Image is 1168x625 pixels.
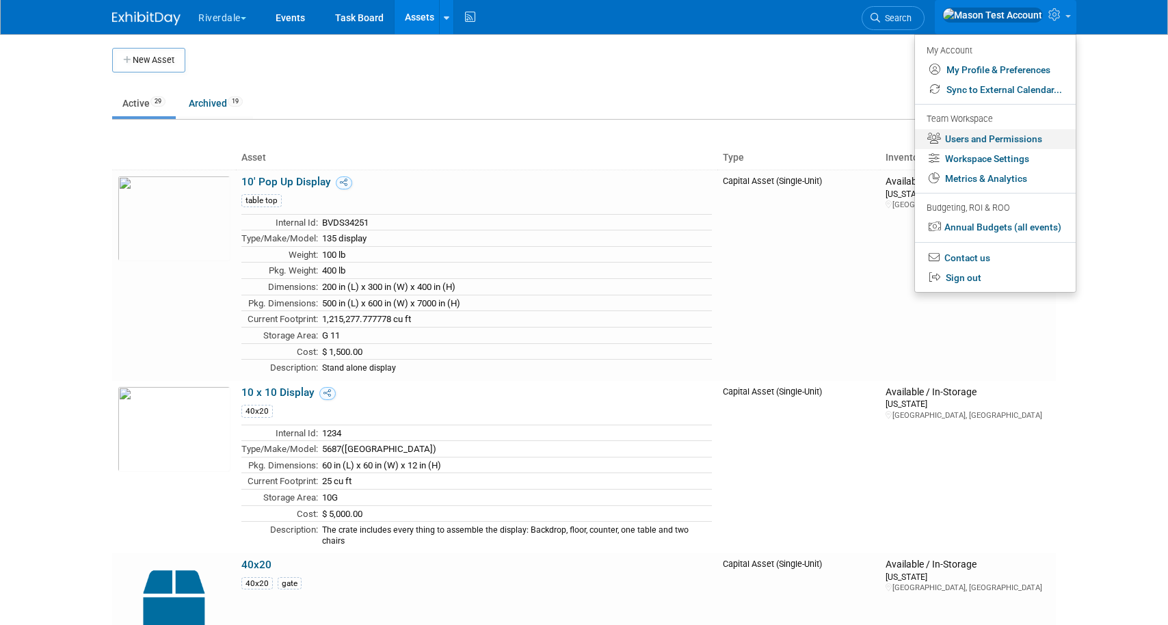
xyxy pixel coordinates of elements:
[278,577,302,590] div: gate
[886,188,1050,200] div: [US_STATE]
[927,201,1062,215] div: Budgeting, ROI & ROO
[241,194,282,207] div: table top
[241,295,318,311] td: Pkg. Dimensions:
[915,217,1076,237] a: Annual Budgets (all events)
[717,146,880,170] th: Type
[322,525,712,546] div: The crate includes every thing to assemble the display: Backdrop, floor, counter, one table and t...
[927,112,1062,127] div: Team Workspace
[241,559,271,571] a: 40x20
[318,505,712,522] td: $ 5,000.00
[241,343,318,360] td: Cost:
[241,230,318,247] td: Type/Make/Model:
[241,505,318,522] td: Cost:
[322,363,712,373] div: Stand alone display
[717,381,880,553] td: Capital Asset (Single-Unit)
[241,441,318,457] td: Type/Make/Model:
[886,410,1050,421] div: [GEOGRAPHIC_DATA], [GEOGRAPHIC_DATA]
[322,460,441,470] span: 60 in (L) x 60 in (W) x 12 in (H)
[318,230,712,247] td: 135 display
[241,473,318,490] td: Current Footprint:
[241,311,318,328] td: Current Footprint:
[915,129,1076,149] a: Users and Permissions
[915,169,1076,189] a: Metrics & Analytics
[241,522,318,548] td: Description:
[241,425,318,441] td: Internal Id:
[886,200,1050,210] div: [GEOGRAPHIC_DATA], [GEOGRAPHIC_DATA]
[318,490,712,506] td: 10G
[915,60,1076,80] a: My Profile & Preferences
[318,214,712,230] td: BVDS34251
[915,268,1076,288] a: Sign out
[318,343,712,360] td: $ 1,500.00
[322,250,345,260] span: 100 lb
[886,176,1050,188] div: Available / In-Storage
[717,170,880,380] td: Capital Asset (Single-Unit)
[241,386,315,399] a: 10 x 10 Display
[241,577,273,590] div: 40x20
[862,6,925,30] a: Search
[241,279,318,295] td: Dimensions:
[886,398,1050,410] div: [US_STATE]
[263,492,318,503] span: Storage Area:
[915,149,1076,169] a: Workspace Settings
[112,12,181,25] img: ExhibitDay
[915,80,1076,100] a: Sync to External Calendar...
[886,571,1050,583] div: [US_STATE]
[178,90,253,116] a: Archived19
[318,425,712,441] td: 1234
[241,246,318,263] td: Weight:
[112,90,176,116] a: Active29
[150,96,165,107] span: 29
[241,176,331,188] a: 10' Pop Up Display
[322,265,345,276] span: 400 lb
[927,42,1062,58] div: My Account
[886,583,1050,593] div: [GEOGRAPHIC_DATA], [GEOGRAPHIC_DATA]
[241,457,318,473] td: Pkg. Dimensions:
[318,473,712,490] td: 25 cu ft
[915,248,1076,268] a: Contact us
[241,360,318,375] td: Description:
[318,311,712,328] td: 1,215,277.777778 cu ft
[241,263,318,279] td: Pkg. Weight:
[228,96,243,107] span: 19
[322,298,460,308] span: 500 in (L) x 600 in (W) x 7000 in (H)
[942,8,1043,23] img: Mason Test Account
[322,282,455,292] span: 200 in (L) x 300 in (W) x 400 in (H)
[318,441,712,457] td: 5687([GEOGRAPHIC_DATA])
[880,13,912,23] span: Search
[318,327,712,343] td: G 11
[241,214,318,230] td: Internal Id:
[236,146,717,170] th: Asset
[263,330,318,341] span: Storage Area:
[886,559,1050,571] div: Available / In-Storage
[886,386,1050,399] div: Available / In-Storage
[112,48,185,72] button: New Asset
[241,405,273,418] div: 40x20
